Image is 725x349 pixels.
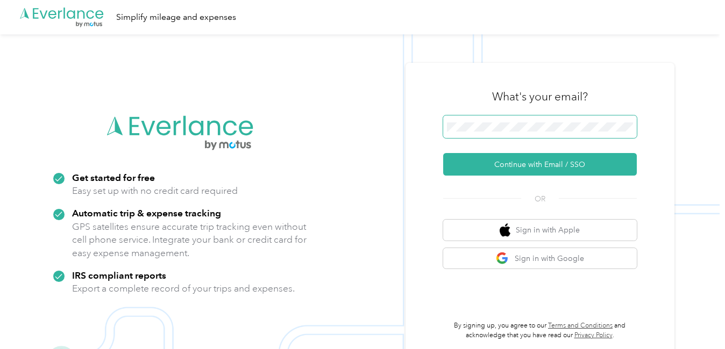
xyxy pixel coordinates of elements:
[72,282,295,295] p: Export a complete record of your trips and expenses.
[548,322,613,330] a: Terms and Conditions
[72,220,307,260] p: GPS satellites ensure accurate trip tracking even without cell phone service. Integrate your bank...
[72,207,221,219] strong: Automatic trip & expense tracking
[116,11,236,24] div: Simplify mileage and expenses
[574,331,613,339] a: Privacy Policy
[500,223,510,237] img: apple logo
[443,153,637,176] button: Continue with Email / SSO
[443,248,637,269] button: google logoSign in with Google
[72,184,238,198] p: Easy set up with no credit card required
[492,89,588,104] h3: What's your email?
[521,193,559,205] span: OR
[443,321,637,340] p: By signing up, you agree to our and acknowledge that you have read our .
[72,270,166,281] strong: IRS compliant reports
[496,252,509,265] img: google logo
[72,172,155,183] strong: Get started for free
[443,220,637,241] button: apple logoSign in with Apple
